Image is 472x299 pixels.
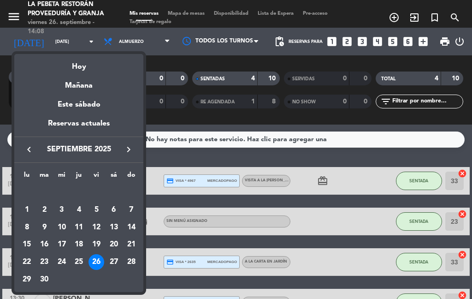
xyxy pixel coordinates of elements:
[106,220,122,235] div: 13
[124,202,139,218] div: 7
[71,254,87,270] div: 25
[123,170,140,184] th: domingo
[14,54,143,73] div: Hoy
[106,202,122,218] div: 6
[88,254,104,270] div: 26
[123,144,134,155] i: keyboard_arrow_right
[35,170,53,184] th: martes
[53,219,71,236] td: 10 de septiembre de 2025
[120,144,137,155] button: keyboard_arrow_right
[19,202,35,218] div: 1
[105,170,123,184] th: sábado
[36,220,52,235] div: 9
[54,237,70,252] div: 17
[53,253,71,271] td: 24 de septiembre de 2025
[71,220,87,235] div: 11
[106,254,122,270] div: 27
[71,237,87,252] div: 18
[54,220,70,235] div: 10
[18,201,35,219] td: 1 de septiembre de 2025
[54,254,70,270] div: 24
[53,201,71,219] td: 3 de septiembre de 2025
[18,253,35,271] td: 22 de septiembre de 2025
[19,254,35,270] div: 22
[123,219,140,236] td: 14 de septiembre de 2025
[14,118,143,137] div: Reservas actuales
[88,220,104,235] div: 12
[105,253,123,271] td: 27 de septiembre de 2025
[35,219,53,236] td: 9 de septiembre de 2025
[14,92,143,118] div: Este sábado
[18,236,35,253] td: 15 de septiembre de 2025
[123,236,140,253] td: 21 de septiembre de 2025
[19,237,35,252] div: 15
[105,201,123,219] td: 6 de septiembre de 2025
[124,220,139,235] div: 14
[88,170,105,184] th: viernes
[19,220,35,235] div: 8
[35,201,53,219] td: 2 de septiembre de 2025
[71,219,88,236] td: 11 de septiembre de 2025
[54,202,70,218] div: 3
[88,237,104,252] div: 19
[71,201,88,219] td: 4 de septiembre de 2025
[123,253,140,271] td: 28 de septiembre de 2025
[36,237,52,252] div: 16
[105,219,123,236] td: 13 de septiembre de 2025
[124,237,139,252] div: 21
[88,202,104,218] div: 5
[35,271,53,288] td: 30 de septiembre de 2025
[88,201,105,219] td: 5 de septiembre de 2025
[88,219,105,236] td: 12 de septiembre de 2025
[88,236,105,253] td: 19 de septiembre de 2025
[24,144,35,155] i: keyboard_arrow_left
[123,201,140,219] td: 7 de septiembre de 2025
[18,170,35,184] th: lunes
[18,219,35,236] td: 8 de septiembre de 2025
[88,253,105,271] td: 26 de septiembre de 2025
[36,202,52,218] div: 2
[106,237,122,252] div: 20
[36,272,52,287] div: 30
[53,236,71,253] td: 17 de septiembre de 2025
[71,170,88,184] th: jueves
[18,271,35,288] td: 29 de septiembre de 2025
[19,272,35,287] div: 29
[18,184,140,201] td: SEP.
[124,254,139,270] div: 28
[21,144,37,155] button: keyboard_arrow_left
[53,170,71,184] th: miércoles
[14,73,143,92] div: Mañana
[35,236,53,253] td: 16 de septiembre de 2025
[105,236,123,253] td: 20 de septiembre de 2025
[36,254,52,270] div: 23
[71,236,88,253] td: 18 de septiembre de 2025
[71,253,88,271] td: 25 de septiembre de 2025
[71,202,87,218] div: 4
[37,144,120,155] span: septiembre 2025
[35,253,53,271] td: 23 de septiembre de 2025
